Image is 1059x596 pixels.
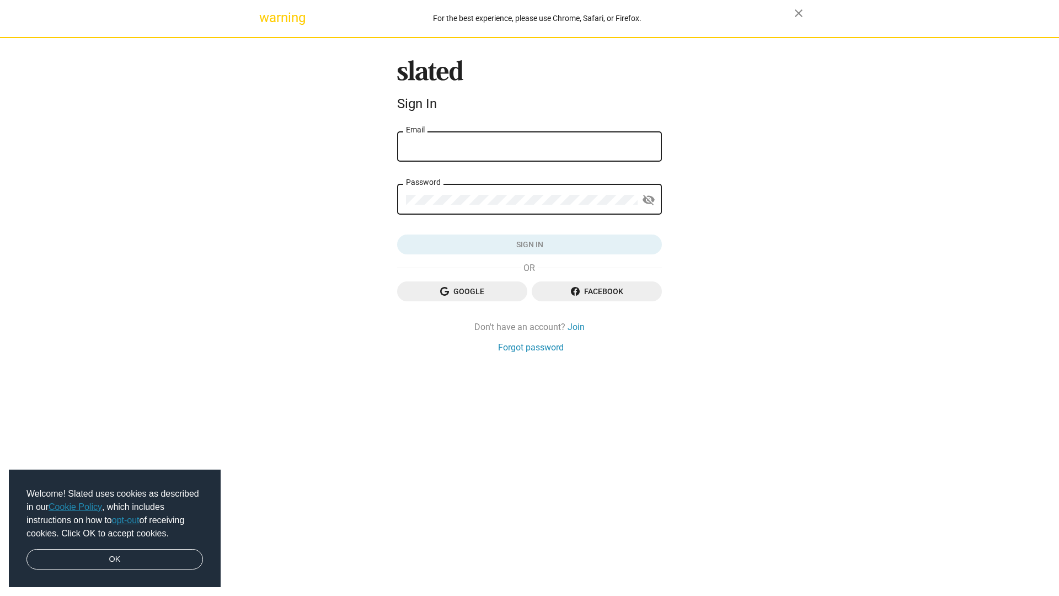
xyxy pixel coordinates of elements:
div: Sign In [397,96,662,111]
div: For the best experience, please use Chrome, Safari, or Firefox. [280,11,794,26]
span: Facebook [541,281,653,301]
mat-icon: warning [259,11,272,24]
a: dismiss cookie message [26,549,203,570]
button: Facebook [532,281,662,301]
a: Forgot password [498,342,564,353]
a: Join [568,321,585,333]
button: Google [397,281,527,301]
button: Show password [638,189,660,211]
mat-icon: close [792,7,805,20]
div: cookieconsent [9,470,221,588]
mat-icon: visibility_off [642,191,655,209]
sl-branding: Sign In [397,60,662,116]
a: Cookie Policy [49,502,102,512]
span: Google [406,281,518,301]
div: Don't have an account? [397,321,662,333]
span: Welcome! Slated uses cookies as described in our , which includes instructions on how to of recei... [26,487,203,540]
a: opt-out [112,515,140,525]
